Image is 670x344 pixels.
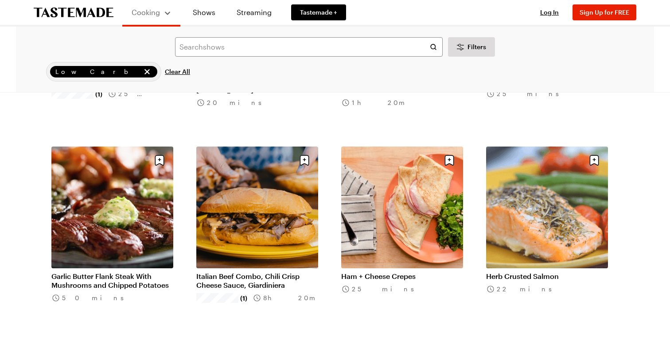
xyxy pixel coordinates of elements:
span: Cooking [132,8,160,16]
a: Coconut Thai Salmon Simmered in [PERSON_NAME] [196,77,318,94]
span: Log In [540,8,559,16]
button: Sign Up for FREE [573,4,636,20]
a: Garlic Butter Flank Steak With Mushrooms and Chipped Potatoes [51,272,173,290]
a: Tastemade + [291,4,346,20]
span: Clear All [165,67,190,76]
button: Save recipe [586,152,603,169]
a: Ham + Cheese Crepes [341,272,463,281]
span: Filters [467,43,486,51]
button: Cooking [131,4,171,21]
a: Italian Beef Combo, Chili Crisp Cheese Sauce, Giardiniera [196,272,318,290]
button: remove Low Carb [142,67,152,77]
button: Save recipe [441,152,458,169]
button: Log In [532,8,567,17]
button: Save recipe [151,152,168,169]
span: Sign Up for FREE [580,8,629,16]
a: To Tastemade Home Page [34,8,113,18]
span: Tastemade + [300,8,337,17]
button: Desktop filters [448,37,495,57]
button: Clear All [165,62,190,81]
a: Butter Garlic Pasta Stuffed Mushrooms [341,77,463,94]
a: Herb Crusted Salmon [486,272,608,281]
button: Save recipe [296,152,313,169]
span: Low Carb [55,67,140,77]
